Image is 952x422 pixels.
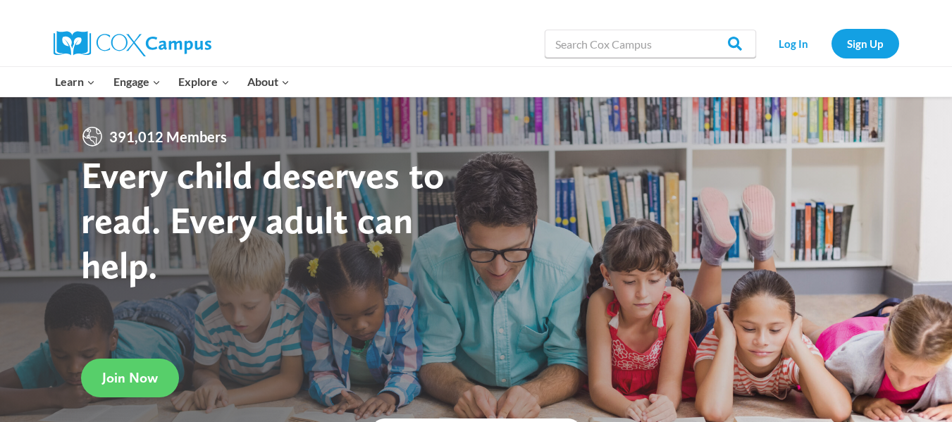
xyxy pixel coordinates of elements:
strong: Every child deserves to read. Every adult can help. [81,152,445,287]
span: Learn [55,73,95,91]
a: Sign Up [832,29,899,58]
nav: Primary Navigation [47,67,299,97]
a: Join Now [81,359,179,397]
span: 391,012 Members [104,125,233,148]
span: Engage [113,73,161,91]
nav: Secondary Navigation [763,29,899,58]
a: Log In [763,29,824,58]
span: About [247,73,290,91]
span: Explore [178,73,229,91]
span: Join Now [102,369,158,386]
img: Cox Campus [54,31,211,56]
input: Search Cox Campus [545,30,756,58]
